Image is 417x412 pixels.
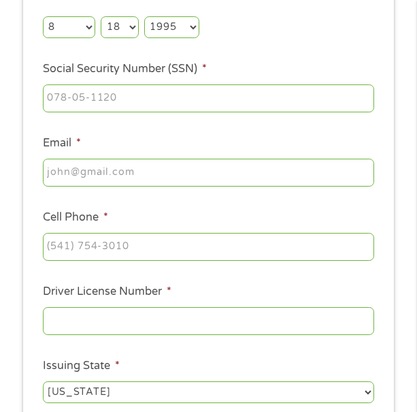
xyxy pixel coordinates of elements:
[43,84,374,113] input: 078-05-1120
[43,359,120,373] label: Issuing State
[43,62,207,76] label: Social Security Number (SSN)
[43,159,374,187] input: john@gmail.com
[43,210,108,225] label: Cell Phone
[43,233,374,262] input: (541) 754-3010
[43,285,171,299] label: Driver License Number
[43,136,81,150] label: Email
